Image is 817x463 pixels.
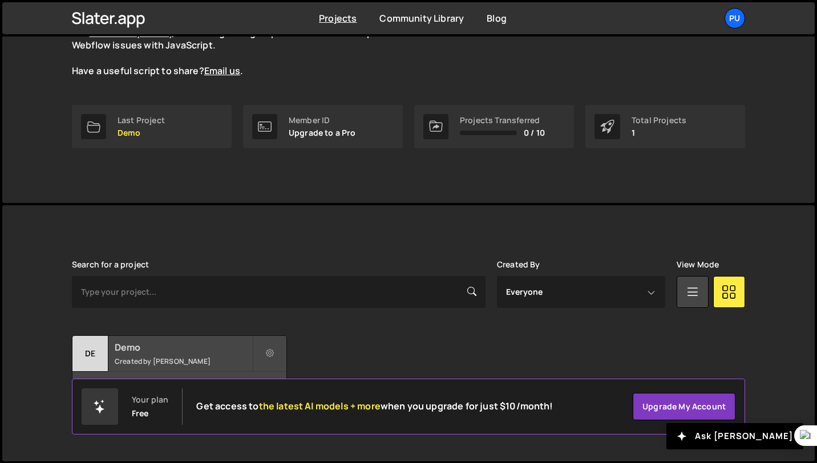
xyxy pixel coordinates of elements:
[204,64,240,77] a: Email us
[666,423,803,449] button: Ask [PERSON_NAME]
[725,8,745,29] a: Pu
[132,409,149,418] div: Free
[72,335,287,407] a: De Demo Created by [PERSON_NAME] No pages have been added to this project
[460,116,545,125] div: Projects Transferred
[677,260,719,269] label: View Mode
[379,12,464,25] a: Community Library
[72,276,486,308] input: Type your project...
[319,12,357,25] a: Projects
[632,128,686,137] p: 1
[72,26,483,78] p: The is live and growing. Explore the curated scripts to solve common Webflow issues with JavaScri...
[524,128,545,137] span: 0 / 10
[289,116,356,125] div: Member ID
[196,401,553,412] h2: Get access to when you upgrade for just $10/month!
[289,128,356,137] p: Upgrade to a Pro
[72,260,149,269] label: Search for a project
[115,341,252,354] h2: Demo
[633,393,735,420] a: Upgrade my account
[118,128,165,137] p: Demo
[72,105,232,148] a: Last Project Demo
[72,372,286,406] div: No pages have been added to this project
[115,356,252,366] small: Created by [PERSON_NAME]
[497,260,540,269] label: Created By
[487,12,507,25] a: Blog
[132,395,168,404] div: Your plan
[259,400,381,412] span: the latest AI models + more
[118,116,165,125] div: Last Project
[72,336,108,372] div: De
[632,116,686,125] div: Total Projects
